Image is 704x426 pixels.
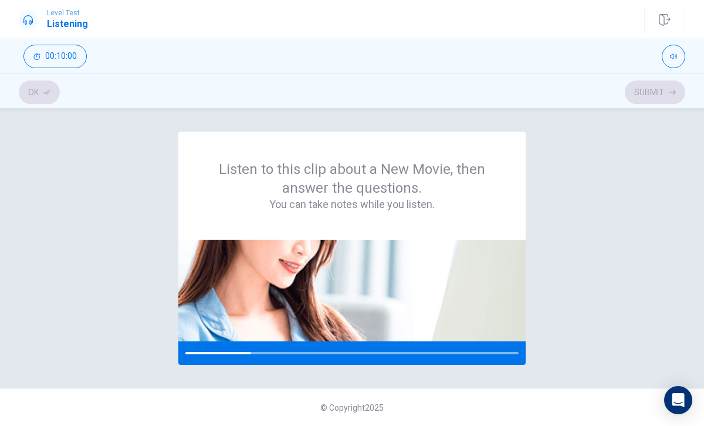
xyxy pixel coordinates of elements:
h1: Listening [47,17,88,31]
h4: You can take notes while you listen. [207,197,497,212]
div: Open Intercom Messenger [664,386,692,414]
button: 00:10:00 [23,45,87,68]
span: © Copyright 2025 [320,403,384,412]
span: 00:10:00 [45,52,77,61]
span: Level Test [47,9,88,17]
img: passage image [178,240,526,341]
div: Listen to this clip about a New Movie, then answer the questions. [207,160,497,212]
